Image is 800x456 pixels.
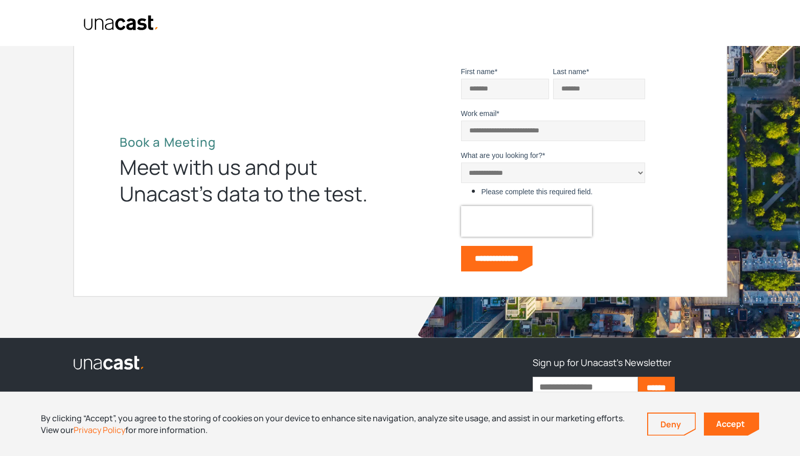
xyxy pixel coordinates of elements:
[73,354,448,371] a: link to the homepage
[704,413,759,436] a: Accept
[74,424,125,436] a: Privacy Policy
[120,154,385,207] div: Meet with us and put Unacast’s data to the test.
[41,413,632,436] div: By clicking “Accept”, you agree to the storing of cookies on your device to enhance site navigati...
[73,387,448,414] h2: The industry’s expert in location data
[461,206,592,237] iframe: reCAPTCHA
[482,187,645,197] label: Please complete this required field.
[553,67,586,76] span: Last name
[461,67,495,76] span: First name
[533,354,671,371] h3: Sign up for Unacast's Newsletter
[461,109,497,118] span: Work email
[648,414,695,435] a: Deny
[78,15,159,31] a: home
[73,355,145,371] img: Unacast logo
[83,15,159,31] img: Unacast text logo
[461,151,543,159] span: What are you looking for?
[120,134,385,150] h2: Book a Meeting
